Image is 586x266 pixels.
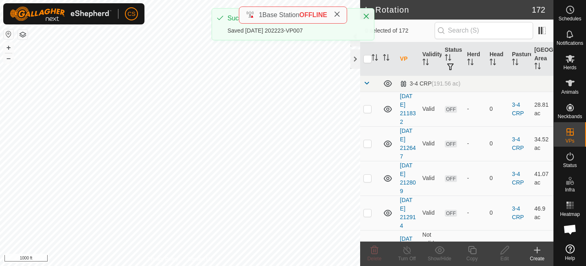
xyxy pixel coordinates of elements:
[464,42,486,76] th: Herd
[554,241,586,264] a: Help
[445,55,451,62] p-sorticon: Activate to sort
[397,42,419,76] th: VP
[486,126,509,161] td: 0
[531,161,553,196] td: 41.07 ac
[557,41,583,46] span: Notifications
[467,209,483,217] div: -
[467,60,474,66] p-sorticon: Activate to sort
[565,138,574,143] span: VPs
[400,197,416,229] a: [DATE] 212914
[419,196,442,230] td: Valid
[563,163,577,168] span: Status
[367,256,382,262] span: Delete
[445,210,457,217] span: OFF
[422,60,429,66] p-sorticon: Activate to sort
[486,196,509,230] td: 0
[467,139,483,148] div: -
[300,11,327,18] span: OFFLINE
[419,126,442,161] td: Valid
[4,29,13,39] button: Reset Map
[361,11,372,22] button: Close
[558,217,582,242] div: Open chat
[419,161,442,196] td: Valid
[512,60,518,66] p-sorticon: Activate to sort
[391,255,423,262] div: Turn Off
[400,162,416,194] a: [DATE] 212809
[512,205,524,220] a: 3-4 CRP
[18,30,28,40] button: Map Layers
[558,114,582,119] span: Neckbands
[531,196,553,230] td: 46.9 ac
[445,175,457,182] span: OFF
[227,26,354,35] div: Saved [DATE] 202223-VP007
[467,174,483,182] div: -
[512,171,524,186] a: 3-4 CRP
[467,105,483,113] div: -
[531,126,553,161] td: 34.52 ac
[532,4,545,16] span: 172
[521,255,553,262] div: Create
[565,256,575,261] span: Help
[419,42,442,76] th: Validity
[531,92,553,126] td: 28.81 ac
[442,42,464,76] th: Status
[531,42,553,76] th: [GEOGRAPHIC_DATA] Area
[127,10,135,18] span: CS
[10,7,112,21] img: Gallagher Logo
[383,55,389,62] p-sorticon: Activate to sort
[372,55,378,62] p-sorticon: Activate to sort
[423,255,456,262] div: Show/Hide
[565,187,575,192] span: Infra
[365,5,532,15] h2: In Rotation
[509,42,531,76] th: Pasture
[400,80,461,87] div: 3-4 CRP
[558,16,581,21] span: Schedules
[560,212,580,217] span: Heatmap
[490,60,496,66] p-sorticon: Activate to sort
[4,43,13,53] button: +
[188,255,212,263] a: Contact Us
[486,161,509,196] td: 0
[512,136,524,151] a: 3-4 CRP
[563,65,576,70] span: Herds
[534,64,541,70] p-sorticon: Activate to sort
[456,255,488,262] div: Copy
[561,90,579,95] span: Animals
[262,11,300,18] span: Base Station
[419,92,442,126] td: Valid
[365,26,435,35] span: 0 selected of 172
[400,93,416,125] a: [DATE] 211832
[4,53,13,63] button: –
[445,106,457,113] span: OFF
[259,11,262,18] span: 1
[227,13,354,23] div: Success
[512,101,524,117] a: 3-4 CRP
[432,80,461,87] span: (191.56 ac)
[445,141,457,147] span: OFF
[435,22,533,39] input: Search (S)
[486,92,509,126] td: 0
[400,128,416,160] a: [DATE] 212647
[148,255,178,263] a: Privacy Policy
[488,255,521,262] div: Edit
[486,42,509,76] th: Head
